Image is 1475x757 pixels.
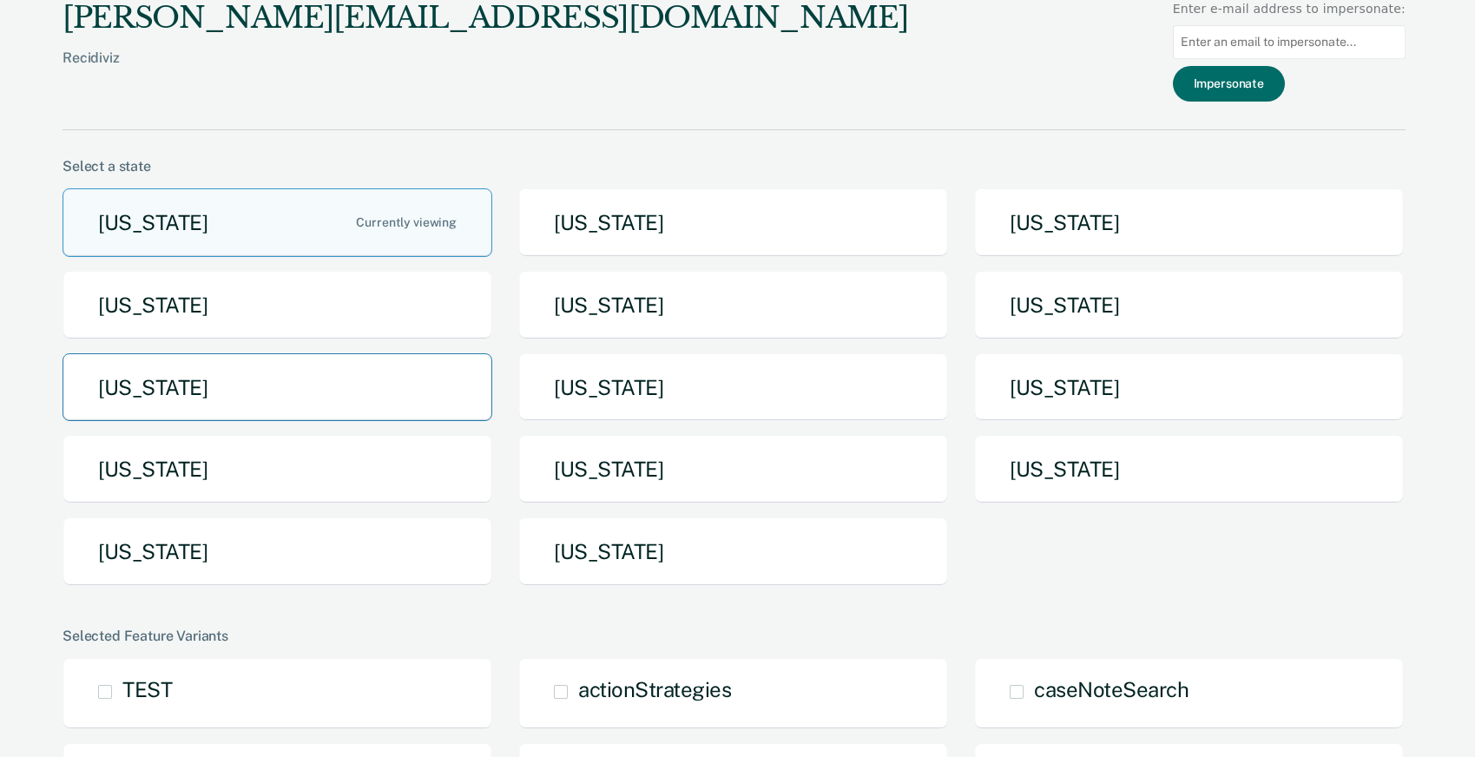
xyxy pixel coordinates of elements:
[578,677,731,701] span: actionStrategies
[518,353,948,422] button: [US_STATE]
[1173,25,1406,59] input: Enter an email to impersonate...
[518,517,948,586] button: [US_STATE]
[122,677,172,701] span: TEST
[63,628,1406,644] div: Selected Feature Variants
[63,49,908,94] div: Recidiviz
[63,188,492,257] button: [US_STATE]
[974,435,1404,504] button: [US_STATE]
[63,517,492,586] button: [US_STATE]
[974,353,1404,422] button: [US_STATE]
[518,271,948,339] button: [US_STATE]
[63,435,492,504] button: [US_STATE]
[63,353,492,422] button: [US_STATE]
[518,188,948,257] button: [US_STATE]
[63,158,1406,174] div: Select a state
[974,271,1404,339] button: [US_STATE]
[974,188,1404,257] button: [US_STATE]
[518,435,948,504] button: [US_STATE]
[1034,677,1189,701] span: caseNoteSearch
[63,271,492,339] button: [US_STATE]
[1173,66,1285,102] button: Impersonate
